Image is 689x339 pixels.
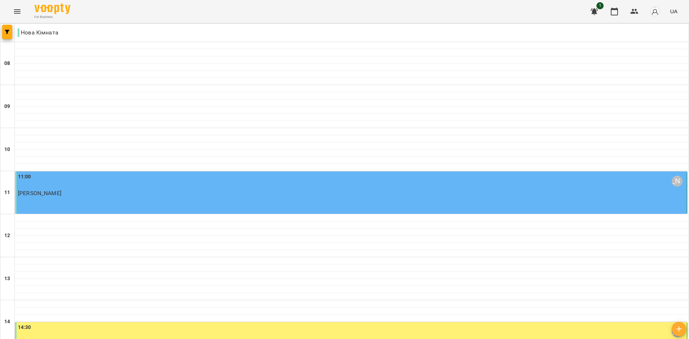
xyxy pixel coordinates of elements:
[650,6,660,17] img: avatar_s.png
[9,3,26,20] button: Menu
[18,324,31,331] label: 14:30
[670,8,678,15] span: UA
[667,5,680,18] button: UA
[34,4,70,14] img: Voopty Logo
[4,275,10,283] h6: 13
[4,146,10,154] h6: 10
[596,2,604,9] span: 1
[4,103,10,110] h6: 09
[4,189,10,197] h6: 11
[18,190,61,197] span: [PERSON_NAME]
[18,28,58,37] p: Нова Кімната
[4,232,10,240] h6: 12
[672,322,686,336] button: Створити урок
[34,15,70,19] span: For Business
[18,173,31,181] label: 11:00
[4,318,10,326] h6: 14
[672,176,683,187] div: Софія
[4,60,10,67] h6: 08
